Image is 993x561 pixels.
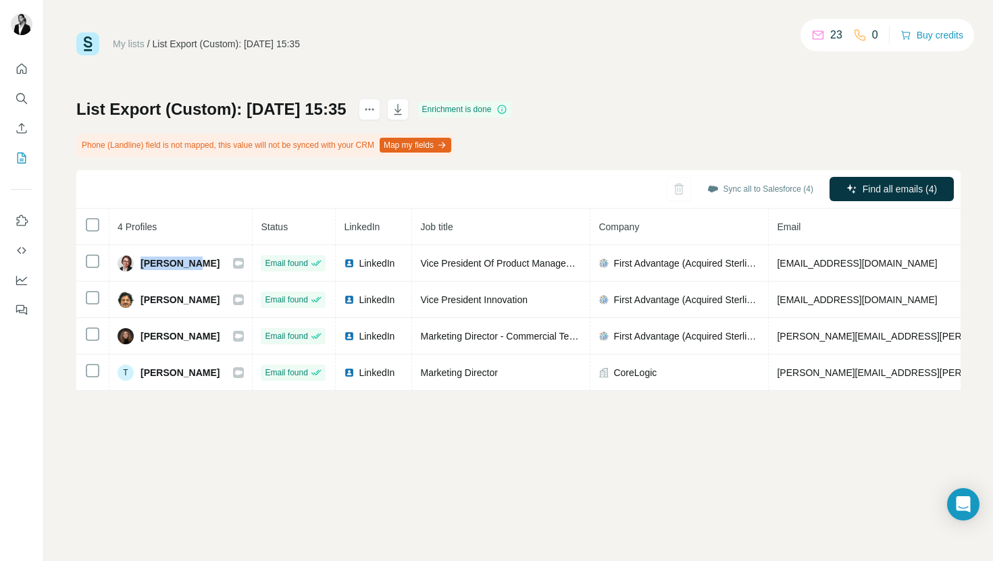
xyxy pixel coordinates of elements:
[11,209,32,233] button: Use Surfe on LinkedIn
[11,116,32,140] button: Enrich CSV
[141,293,220,306] span: [PERSON_NAME]
[11,146,32,170] button: My lists
[141,366,220,379] span: [PERSON_NAME]
[777,258,937,269] span: [EMAIL_ADDRESS][DOMAIN_NAME]
[344,367,355,378] img: LinkedIn logo
[359,99,380,120] button: actions
[359,257,394,270] span: LinkedIn
[76,32,99,55] img: Surfe Logo
[359,329,394,343] span: LinkedIn
[344,221,380,232] span: LinkedIn
[118,292,134,308] img: Avatar
[11,298,32,322] button: Feedback
[830,27,842,43] p: 23
[872,27,878,43] p: 0
[418,101,512,117] div: Enrichment is done
[265,294,307,306] span: Email found
[11,14,32,35] img: Avatar
[380,138,451,153] button: Map my fields
[420,294,528,305] span: Vice President Innovation
[344,258,355,269] img: LinkedIn logo
[599,331,609,342] img: company-logo
[141,329,220,343] span: [PERSON_NAME]
[777,221,800,232] span: Email
[344,331,355,342] img: LinkedIn logo
[265,257,307,269] span: Email found
[420,367,497,378] span: Marketing Director
[11,57,32,81] button: Quick start
[261,221,288,232] span: Status
[359,366,394,379] span: LinkedIn
[344,294,355,305] img: LinkedIn logo
[265,367,307,379] span: Email found
[420,331,686,342] span: Marketing Director - Commercial Team, [GEOGRAPHIC_DATA]
[599,258,609,269] img: company-logo
[777,294,937,305] span: [EMAIL_ADDRESS][DOMAIN_NAME]
[153,37,300,51] div: List Export (Custom): [DATE] 15:35
[599,221,639,232] span: Company
[613,366,657,379] span: CoreLogic
[613,293,760,306] span: First Advantage (Acquired Sterling)
[118,255,134,271] img: Avatar
[11,238,32,263] button: Use Surfe API
[11,86,32,111] button: Search
[359,293,394,306] span: LinkedIn
[420,221,453,232] span: Job title
[265,330,307,342] span: Email found
[420,258,690,269] span: Vice President Of Product Management & Digital Transformation
[947,488,979,520] div: Open Intercom Messenger
[599,294,609,305] img: company-logo
[900,26,963,45] button: Buy credits
[863,182,937,196] span: Find all emails (4)
[830,177,954,201] button: Find all emails (4)
[76,99,347,120] h1: List Export (Custom): [DATE] 15:35
[76,134,454,157] div: Phone (Landline) field is not mapped, this value will not be synced with your CRM
[141,257,220,270] span: [PERSON_NAME]
[113,38,145,49] a: My lists
[118,328,134,344] img: Avatar
[147,37,150,51] li: /
[118,365,134,381] div: T
[613,257,760,270] span: First Advantage (Acquired Sterling)
[118,221,157,232] span: 4 Profiles
[613,329,760,343] span: First Advantage (Acquired Sterling)
[698,179,823,199] button: Sync all to Salesforce (4)
[11,268,32,292] button: Dashboard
